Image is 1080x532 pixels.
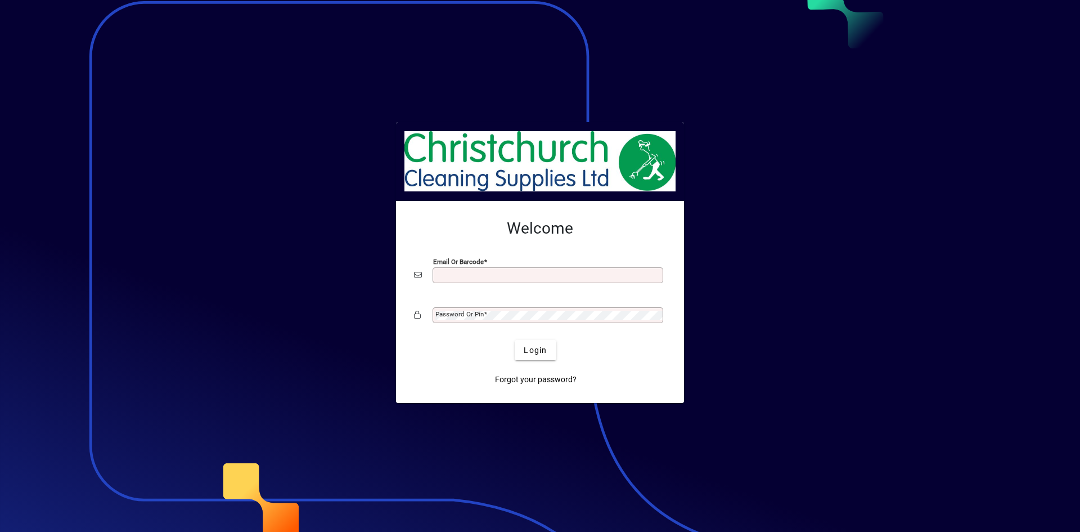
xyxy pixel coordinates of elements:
[433,258,484,266] mat-label: Email or Barcode
[435,310,484,318] mat-label: Password or Pin
[515,340,556,360] button: Login
[414,219,666,238] h2: Welcome
[524,345,547,356] span: Login
[495,374,577,386] span: Forgot your password?
[490,369,581,390] a: Forgot your password?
